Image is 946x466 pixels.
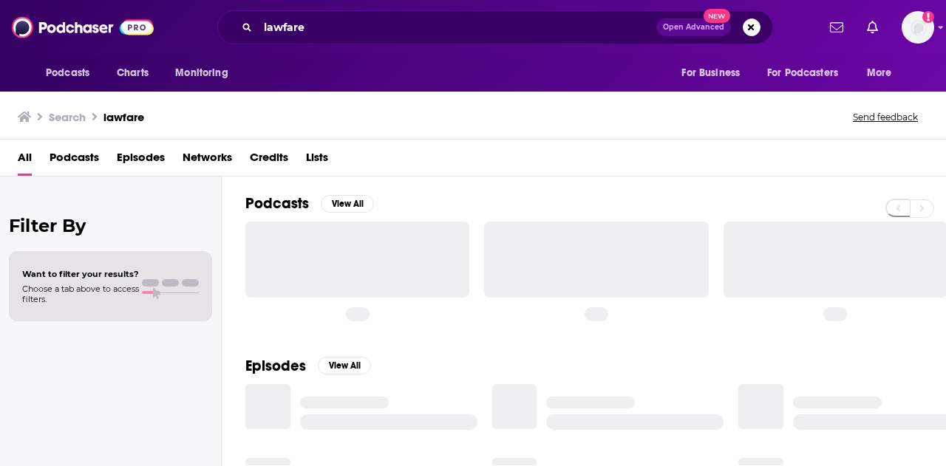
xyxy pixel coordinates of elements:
h3: lawfare [103,110,144,124]
button: Send feedback [848,111,922,123]
button: open menu [857,59,911,87]
h2: Episodes [245,357,306,375]
a: Charts [107,59,157,87]
button: open menu [35,59,109,87]
button: open menu [758,59,860,87]
svg: Add a profile image [922,11,934,23]
a: Lists [306,145,328,176]
a: Show notifications dropdown [824,15,849,40]
button: Open AdvancedNew [656,18,731,36]
a: Show notifications dropdown [861,15,884,40]
h2: Filter By [9,215,212,236]
span: Choose a tab above to access filters. [22,284,139,304]
button: Show profile menu [902,11,934,44]
h3: Search [49,110,86,124]
span: More [867,63,892,83]
a: Networks [183,145,232,176]
a: EpisodesView All [245,357,371,375]
h2: Podcasts [245,194,309,213]
button: View All [318,357,371,374]
span: Open Advanced [663,24,724,31]
img: Podchaser - Follow, Share and Rate Podcasts [12,13,154,41]
span: Want to filter your results? [22,269,139,279]
button: View All [321,195,374,213]
button: open menu [165,59,247,87]
a: Credits [250,145,288,176]
a: Episodes [117,145,165,176]
span: New [704,9,730,23]
input: Search podcasts, credits, & more... [258,16,656,39]
span: Podcasts [46,63,89,83]
a: Podcasts [50,145,99,176]
span: Logged in as megcassidy [902,11,934,44]
span: Monitoring [175,63,228,83]
span: For Podcasters [767,63,838,83]
span: For Business [681,63,740,83]
span: Charts [117,63,149,83]
a: PodcastsView All [245,194,374,213]
a: All [18,145,32,176]
div: Search podcasts, credits, & more... [217,10,773,44]
img: User Profile [902,11,934,44]
button: open menu [671,59,758,87]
